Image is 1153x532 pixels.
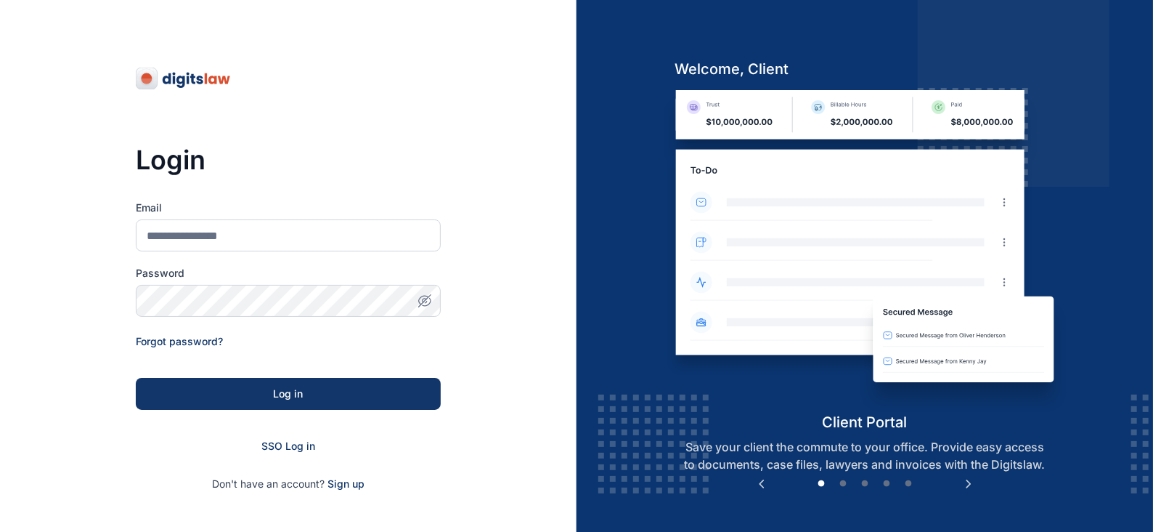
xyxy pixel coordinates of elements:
[664,412,1067,432] h5: client portal
[836,477,850,491] button: 2
[136,67,232,90] img: digitslaw-logo
[136,477,441,491] p: Don't have an account?
[261,440,315,452] a: SSO Log in
[814,477,828,491] button: 1
[136,378,441,410] button: Log in
[901,477,916,491] button: 5
[327,477,364,490] a: Sign up
[857,477,872,491] button: 3
[136,335,223,347] a: Forgot password?
[136,266,441,281] label: Password
[879,477,894,491] button: 4
[327,477,364,491] span: Sign up
[664,90,1067,412] img: client-portal
[664,438,1067,473] p: Save your client the commute to your office. Provide easy access to documents, case files, lawyer...
[961,477,976,491] button: Next
[754,477,769,491] button: Previous
[664,59,1067,79] h5: welcome, client
[136,201,441,215] label: Email
[159,387,417,401] div: Log in
[136,145,441,174] h3: Login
